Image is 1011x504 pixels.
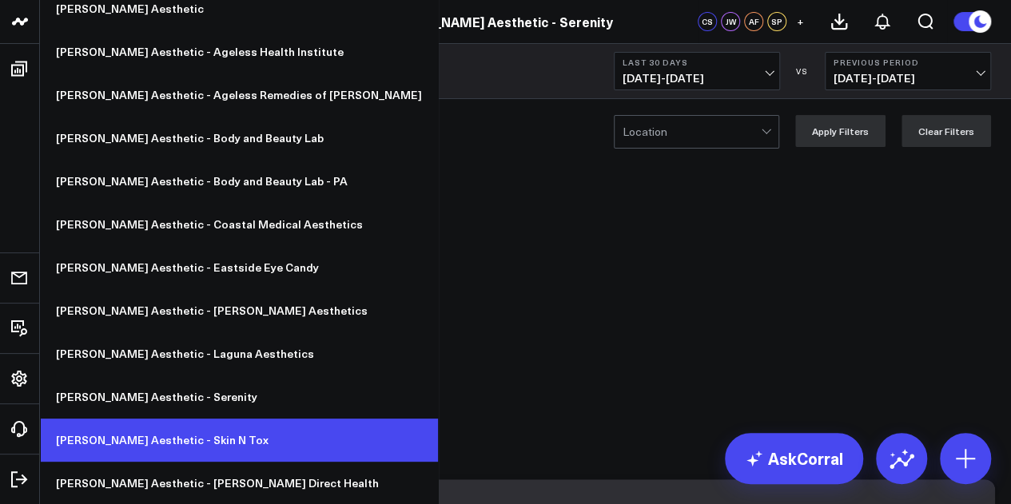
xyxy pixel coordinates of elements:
[40,203,438,246] a: [PERSON_NAME] Aesthetic - Coastal Medical Aesthetics
[788,66,817,76] div: VS
[40,30,438,73] a: [PERSON_NAME] Aesthetic - Ageless Health Institute
[834,58,982,67] b: Previous Period
[40,375,438,419] a: [PERSON_NAME] Aesthetic - Serenity
[40,289,438,332] a: [PERSON_NAME] Aesthetic - [PERSON_NAME] Aesthetics
[725,433,863,484] a: AskCorral
[40,73,438,117] a: [PERSON_NAME] Aesthetic - Ageless Remedies of [PERSON_NAME]
[721,12,740,31] div: JW
[40,117,438,160] a: [PERSON_NAME] Aesthetic - Body and Beauty Lab
[767,12,786,31] div: SP
[623,58,771,67] b: Last 30 Days
[623,72,771,85] span: [DATE] - [DATE]
[834,72,982,85] span: [DATE] - [DATE]
[795,115,886,147] button: Apply Filters
[378,13,613,30] a: [PERSON_NAME] Aesthetic - Serenity
[698,12,717,31] div: CS
[797,16,804,27] span: +
[40,160,438,203] a: [PERSON_NAME] Aesthetic - Body and Beauty Lab - PA
[790,12,810,31] button: +
[902,115,991,147] button: Clear Filters
[825,52,991,90] button: Previous Period[DATE]-[DATE]
[614,52,780,90] button: Last 30 Days[DATE]-[DATE]
[40,332,438,375] a: [PERSON_NAME] Aesthetic - Laguna Aesthetics
[40,419,438,462] a: [PERSON_NAME] Aesthetic - Skin N Tox
[744,12,763,31] div: AF
[40,246,438,289] a: [PERSON_NAME] Aesthetic - Eastside Eye Candy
